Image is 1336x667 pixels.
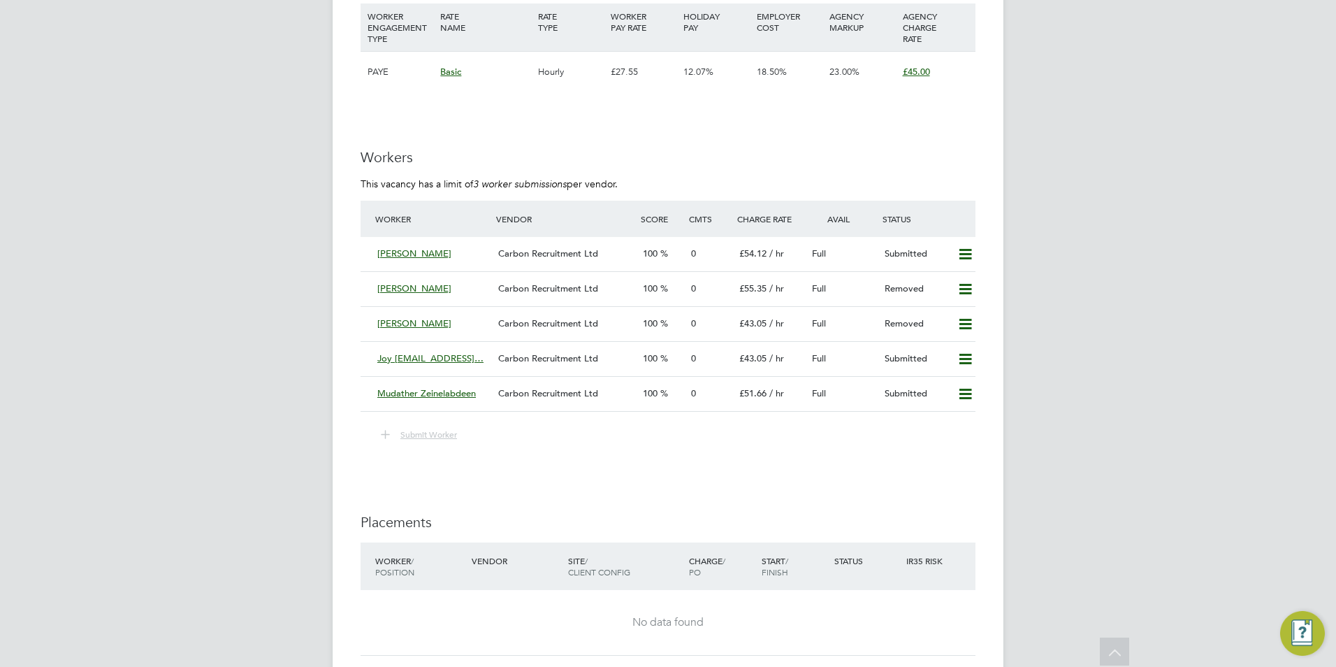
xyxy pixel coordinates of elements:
[762,555,788,578] span: / Finish
[607,52,680,92] div: £27.55
[535,3,607,40] div: RATE TYPE
[364,52,437,92] div: PAYE
[806,206,879,231] div: Avail
[680,3,753,40] div: HOLIDAY PAY
[643,248,658,259] span: 100
[691,248,696,259] span: 0
[498,352,598,364] span: Carbon Recruitment Ltd
[879,206,975,231] div: Status
[769,317,784,329] span: / hr
[903,548,951,573] div: IR35 Risk
[498,282,598,294] span: Carbon Recruitment Ltd
[812,317,826,329] span: Full
[757,66,787,78] span: 18.50%
[685,206,734,231] div: Cmts
[879,243,952,266] div: Submitted
[473,178,567,190] em: 3 worker submissions
[643,282,658,294] span: 100
[375,555,414,578] span: / Position
[377,248,451,259] span: [PERSON_NAME]
[643,352,658,364] span: 100
[535,52,607,92] div: Hourly
[375,615,961,630] div: No data found
[758,548,831,584] div: Start
[739,282,767,294] span: £55.35
[437,3,534,40] div: RATE NAME
[903,66,930,78] span: £45.00
[372,548,468,584] div: Worker
[377,352,484,364] span: Joy [EMAIL_ADDRESS]…
[753,3,826,40] div: EMPLOYER COST
[769,282,784,294] span: / hr
[493,206,637,231] div: Vendor
[879,382,952,406] div: Submitted
[739,317,767,329] span: £43.05
[691,352,696,364] span: 0
[769,352,784,364] span: / hr
[377,387,476,399] span: Mudather Zeinelabdeen
[361,148,975,166] h3: Workers
[468,548,565,573] div: Vendor
[498,317,598,329] span: Carbon Recruitment Ltd
[377,282,451,294] span: [PERSON_NAME]
[607,3,680,40] div: WORKER PAY RATE
[879,278,952,301] div: Removed
[643,317,658,329] span: 100
[829,66,859,78] span: 23.00%
[739,248,767,259] span: £54.12
[831,548,903,573] div: Status
[372,206,493,231] div: Worker
[826,3,899,40] div: AGENCY MARKUP
[361,178,975,190] p: This vacancy has a limit of per vendor.
[568,555,630,578] span: / Client Config
[739,352,767,364] span: £43.05
[691,282,696,294] span: 0
[400,429,457,440] span: Submit Worker
[683,66,713,78] span: 12.07%
[879,313,952,336] div: Removed
[812,387,826,399] span: Full
[361,513,975,531] h3: Placements
[364,3,437,51] div: WORKER ENGAGEMENT TYPE
[440,66,461,78] span: Basic
[371,426,468,444] button: Submit Worker
[879,347,952,371] div: Submitted
[899,3,972,51] div: AGENCY CHARGE RATE
[769,248,784,259] span: / hr
[812,282,826,294] span: Full
[812,352,826,364] span: Full
[498,248,598,259] span: Carbon Recruitment Ltd
[643,387,658,399] span: 100
[691,387,696,399] span: 0
[377,317,451,329] span: [PERSON_NAME]
[812,248,826,259] span: Full
[498,387,598,399] span: Carbon Recruitment Ltd
[734,206,806,231] div: Charge Rate
[565,548,685,584] div: Site
[689,555,725,578] span: / PO
[637,206,685,231] div: Score
[739,387,767,399] span: £51.66
[1280,611,1325,656] button: Engage Resource Center
[691,317,696,329] span: 0
[769,387,784,399] span: / hr
[685,548,758,584] div: Charge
